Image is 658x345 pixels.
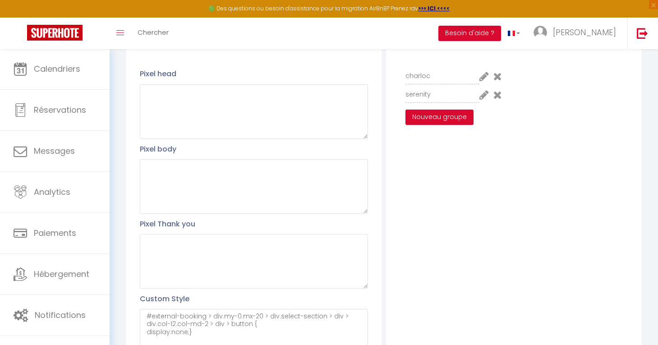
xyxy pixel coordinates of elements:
p: Pixel Thank you [140,218,368,230]
p: Pixel head [140,68,368,79]
a: ... [PERSON_NAME] [527,18,627,49]
span: Analytics [34,186,70,198]
span: Calendriers [34,63,80,74]
span: Chercher [138,28,169,37]
img: ... [534,26,547,39]
p: Pixel body [140,143,368,155]
span: Paiements [34,227,76,239]
span: [PERSON_NAME] [553,27,616,38]
img: Super Booking [27,25,83,41]
span: Réservations [34,104,86,115]
button: Nouveau groupe [405,110,474,125]
span: Messages [34,145,75,156]
img: logout [637,28,648,39]
button: Besoin d'aide ? [438,26,501,41]
p: Custom Style [140,293,368,304]
a: Chercher [131,18,175,49]
span: Hébergement [34,268,89,280]
span: Notifications [35,309,86,321]
a: >>> ICI <<<< [418,5,450,12]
